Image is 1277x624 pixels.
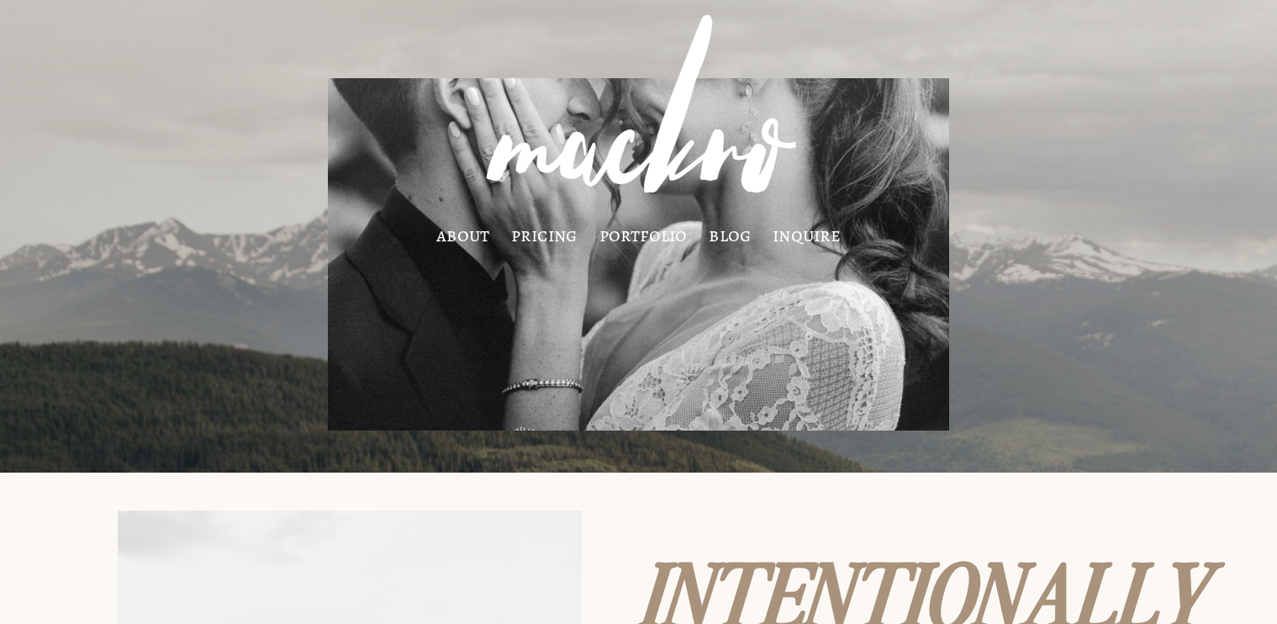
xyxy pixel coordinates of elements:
a: blog [709,229,751,242]
a: portfolio [599,229,688,242]
a: about [436,229,489,242]
a: pricing [511,229,578,242]
img: MACKRO PHOTOGRAPHY | Denver Colorado Wedding Photographer [451,2,826,225]
a: inquire [773,229,841,242]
